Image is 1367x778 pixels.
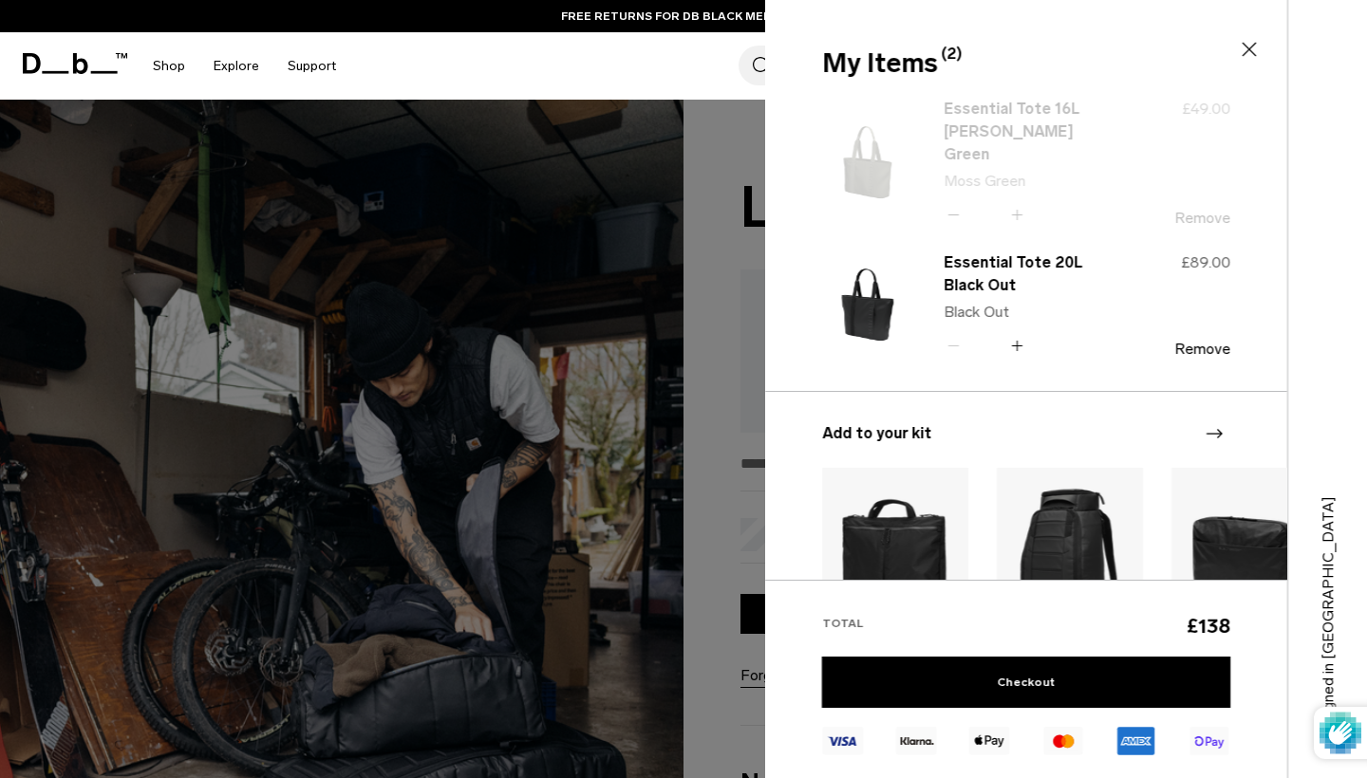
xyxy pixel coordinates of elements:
span: Total [822,617,863,630]
a: FREE RETURNS FOR DB BLACK MEMBERS [561,8,806,25]
h3: Add to your kit [822,422,1230,445]
img: Hugger Backpack 30L Black Out [997,468,1143,651]
span: £89.00 [1181,253,1230,271]
img: Utility Tote 32L Black Out [822,468,968,651]
a: Essential Tote 20L Black Out [944,251,1111,297]
div: Next slide [1201,413,1227,454]
a: Checkout [822,657,1230,708]
a: Shop [153,32,185,100]
span: (2) [941,43,962,65]
img: Protected by hCaptcha [1320,707,1361,759]
a: Support [288,32,336,100]
p: Black Out [944,301,1111,324]
nav: Main Navigation [139,32,350,100]
div: My Items [822,44,1227,83]
p: Designed in [GEOGRAPHIC_DATA] [1317,456,1339,741]
button: Remove [1174,341,1230,358]
a: Explore [214,32,259,100]
img: Ramverk Laptop Organizer 16" Black Out [1171,468,1318,651]
span: £138 [1187,614,1230,638]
